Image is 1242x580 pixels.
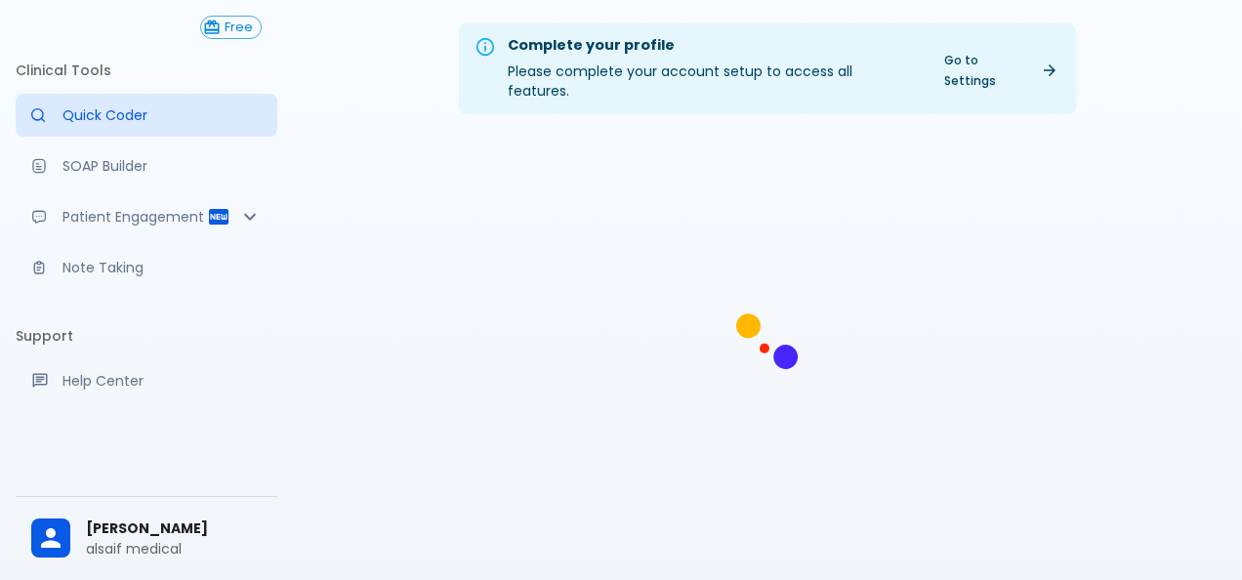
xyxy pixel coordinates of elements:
[86,539,262,559] p: alsaif medical
[16,145,277,187] a: Docugen: Compose a clinical documentation in seconds
[16,246,277,289] a: Advanced note-taking
[16,47,277,94] li: Clinical Tools
[16,94,277,137] a: Moramiz: Find ICD10AM codes instantly
[217,21,261,35] span: Free
[62,422,262,441] p: What's new?
[508,35,917,57] div: Complete your profile
[62,207,207,227] p: Patient Engagement
[62,258,262,277] p: Note Taking
[16,312,277,359] li: Support
[932,46,1068,95] a: Go to Settings
[62,105,262,125] p: Quick Coder
[16,195,277,238] div: Patient Reports & Referrals
[508,29,917,108] div: Please complete your account setup to access all features.
[16,359,277,402] a: Get help from our support team
[86,518,262,539] span: [PERSON_NAME]
[200,16,277,39] a: Click to view or change your subscription
[62,156,262,176] p: SOAP Builder
[16,410,277,453] div: Recent updates and feature releases
[200,16,262,39] button: Free
[16,505,277,572] div: [PERSON_NAME]alsaif medical
[62,371,262,391] p: Help Center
